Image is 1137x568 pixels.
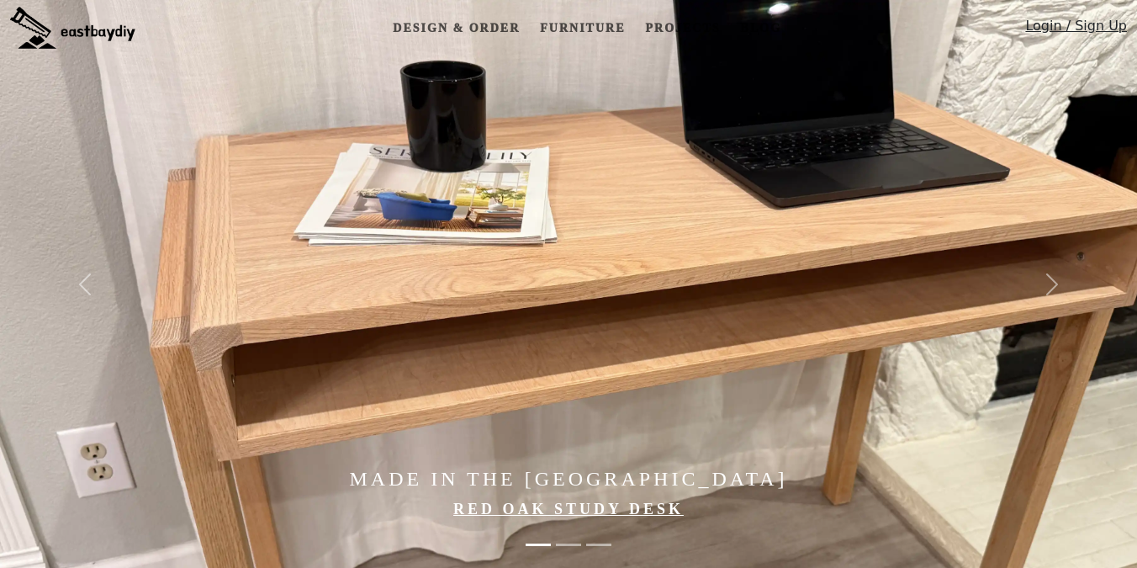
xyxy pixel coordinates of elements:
a: Red Oak Study Desk [453,501,684,518]
a: Login / Sign Up [1025,16,1127,44]
button: Made in the Bay Area [526,535,551,555]
h4: Made in the [GEOGRAPHIC_DATA] [171,467,966,491]
a: Blog [734,13,788,44]
a: Furniture [533,13,632,44]
a: Design & Order [386,13,526,44]
img: eastbaydiy [10,7,135,49]
button: Elevate Your Home with Handcrafted Japanese-Style Furniture [586,535,611,555]
button: Made in the Bay Area [556,535,581,555]
a: Projects [638,13,727,44]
